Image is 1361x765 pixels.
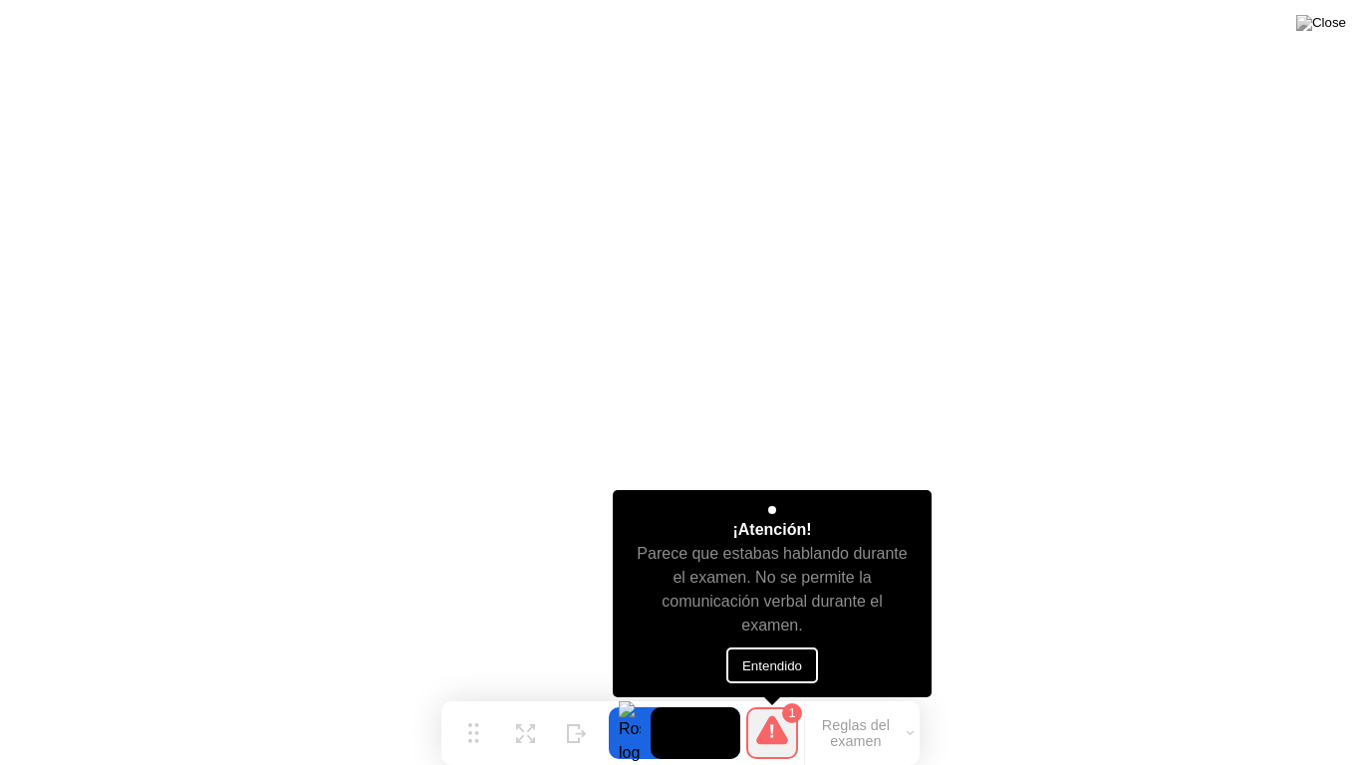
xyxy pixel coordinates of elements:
div: ¡Atención! [732,518,811,542]
div: 1 [782,703,802,723]
div: Parece que estabas hablando durante el examen. No se permite la comunicación verbal durante el ex... [631,542,915,637]
button: Reglas del examen [805,716,920,750]
img: Close [1296,15,1346,31]
button: Entendido [726,647,818,683]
